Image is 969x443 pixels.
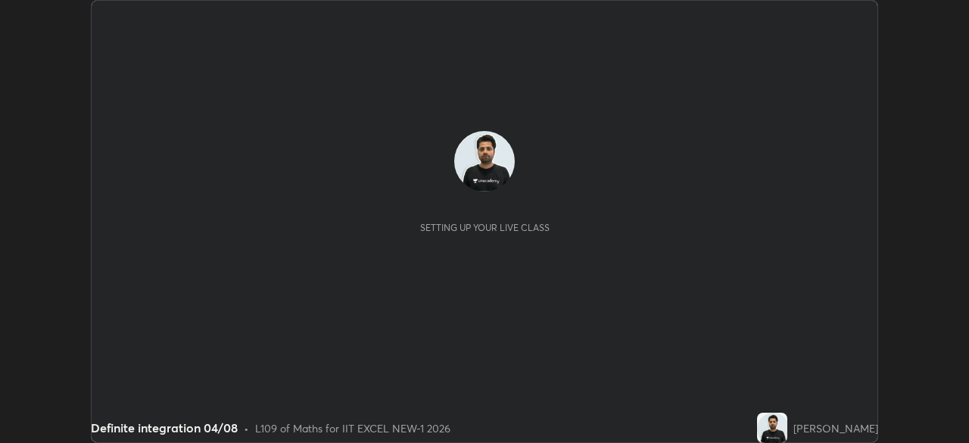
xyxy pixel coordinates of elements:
[454,131,515,192] img: d48540decc314834be1d57de48c05c47.jpg
[757,413,787,443] img: d48540decc314834be1d57de48c05c47.jpg
[255,420,450,436] div: L109 of Maths for IIT EXCEL NEW-1 2026
[244,420,249,436] div: •
[91,419,238,437] div: Definite integration 04/08
[793,420,878,436] div: [PERSON_NAME]
[420,222,550,233] div: Setting up your live class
